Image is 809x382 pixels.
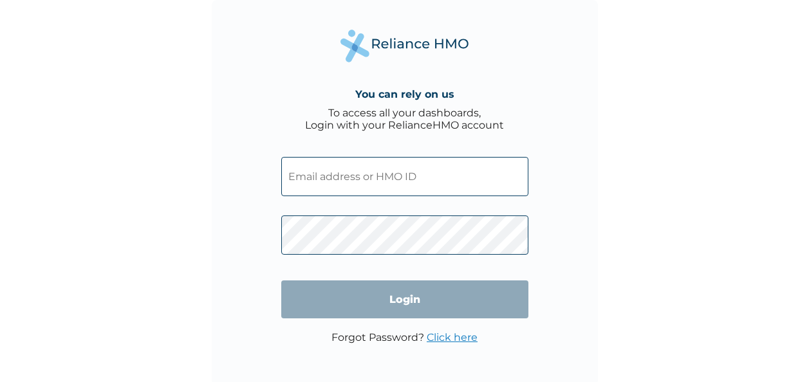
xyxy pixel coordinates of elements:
a: Click here [427,331,478,343]
input: Login [281,280,528,318]
h4: You can rely on us [355,88,454,100]
img: Reliance Health's Logo [340,30,469,62]
div: To access all your dashboards, Login with your RelianceHMO account [305,107,504,131]
p: Forgot Password? [331,331,478,343]
input: Email address or HMO ID [281,157,528,196]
